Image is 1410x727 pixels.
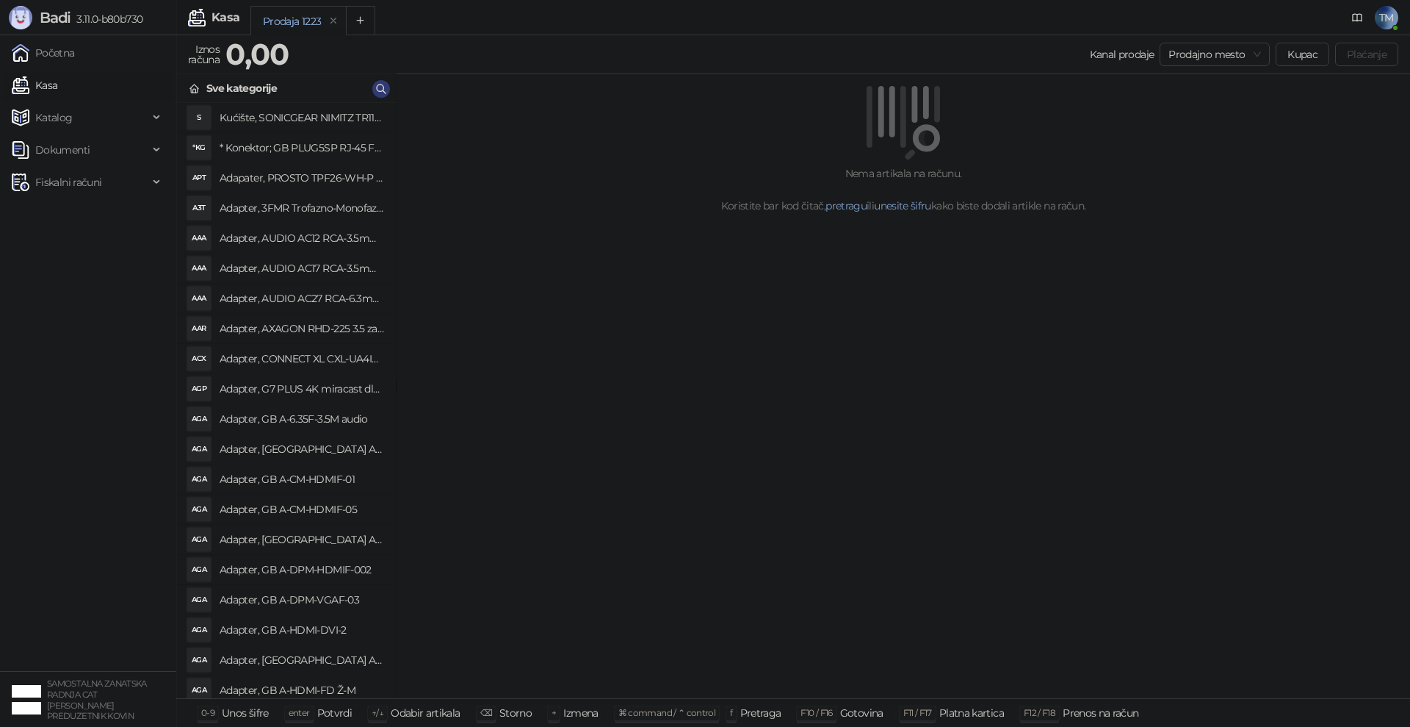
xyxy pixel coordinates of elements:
h4: Adapter, GB A-DPM-VGAF-03 [220,588,384,612]
button: Add tab [346,6,375,35]
a: Početna [12,38,75,68]
div: AGA [187,678,211,702]
div: APT [187,166,211,190]
div: Kasa [211,12,239,24]
span: F12 / F18 [1024,707,1055,718]
div: AAA [187,226,211,250]
img: Logo [9,6,32,29]
a: pretragu [825,199,867,212]
div: A3T [187,196,211,220]
img: 64x64-companyLogo-ae27db6e-dfce-48a1-b68e-83471bd1bffd.png [12,685,41,715]
h4: Adapter, GB A-HDMI-FD Ž-M [220,678,384,702]
div: AGA [187,558,211,581]
h4: Kućište, SONICGEAR NIMITZ TR1100 belo BEZ napajanja [220,106,384,129]
h4: Adapter, GB A-HDMI-DVI-2 [220,618,384,642]
span: F10 / F16 [800,707,832,718]
div: AGA [187,648,211,672]
div: Prodaja 1223 [263,13,321,29]
div: Platna kartica [939,703,1004,723]
span: enter [289,707,310,718]
div: AGP [187,377,211,401]
div: AAR [187,317,211,340]
h4: Adapter, AXAGON RHD-225 3.5 za 2x2.5 [220,317,384,340]
a: unesite šifru [874,199,931,212]
div: Prenos na račun [1063,703,1138,723]
strong: 0,00 [225,36,289,72]
h4: Adapter, [GEOGRAPHIC_DATA] A-CMU3-LAN-05 hub [220,528,384,551]
div: Pretraga [740,703,781,723]
span: ⌫ [480,707,492,718]
span: Katalog [35,103,73,132]
div: Gotovina [840,703,883,723]
span: 3.11.0-b80b730 [70,12,142,26]
button: remove [324,15,343,27]
small: SAMOSTALNA ZANATSKA RADNJA CAT [PERSON_NAME] PREDUZETNIK KOVIN [47,678,147,721]
div: AGA [187,407,211,431]
div: AGA [187,468,211,491]
div: Kanal prodaje [1090,46,1154,62]
h4: Adapater, PROSTO TPF26-WH-P razdelnik [220,166,384,190]
span: f [730,707,732,718]
h4: * Konektor; GB PLUG5SP RJ-45 FTP Kat.5 [220,136,384,160]
span: F11 / F17 [903,707,932,718]
div: AAA [187,287,211,310]
span: ⌘ command / ⌃ control [618,707,716,718]
span: 0-9 [201,707,214,718]
h4: Adapter, [GEOGRAPHIC_DATA] A-AC-UKEU-001 UK na EU 7.5A [220,437,384,461]
span: Badi [40,9,70,26]
button: Plaćanje [1335,43,1398,66]
h4: Adapter, CONNECT XL CXL-UA4IN1 putni univerzalni [220,347,384,370]
h4: Adapter, 3FMR Trofazno-Monofazni [220,196,384,220]
div: Storno [499,703,532,723]
span: TM [1375,6,1398,29]
div: AAA [187,257,211,280]
div: AGA [187,528,211,551]
div: AGA [187,588,211,612]
a: Kasa [12,71,57,100]
div: Nema artikala na računu. Koristite bar kod čitač, ili kako biste dodali artikle na račun. [414,165,1392,214]
h4: Adapter, AUDIO AC12 RCA-3.5mm mono [220,226,384,250]
div: AGA [187,437,211,461]
h4: Adapter, AUDIO AC27 RCA-6.3mm stereo [220,287,384,310]
span: Prodajno mesto [1168,43,1261,65]
div: Potvrdi [317,703,352,723]
div: Unos šifre [222,703,269,723]
h4: Adapter, GB A-DPM-HDMIF-002 [220,558,384,581]
span: Fiskalni računi [35,168,101,197]
div: ACX [187,347,211,370]
h4: Adapter, [GEOGRAPHIC_DATA] A-HDMI-FC Ž-M [220,648,384,672]
h4: Adapter, G7 PLUS 4K miracast dlna airplay za TV [220,377,384,401]
h4: Adapter, GB A-CM-HDMIF-05 [220,498,384,521]
a: Dokumentacija [1345,6,1369,29]
div: Iznos računa [185,40,223,69]
div: AGA [187,618,211,642]
button: Kupac [1276,43,1329,66]
h4: Adapter, AUDIO AC17 RCA-3.5mm stereo [220,257,384,280]
h4: Adapter, GB A-6.35F-3.5M audio [220,407,384,431]
span: ↑/↓ [372,707,383,718]
div: grid [177,103,396,698]
div: Izmena [563,703,598,723]
h4: Adapter, GB A-CM-HDMIF-01 [220,468,384,491]
div: AGA [187,498,211,521]
span: Dokumenti [35,135,90,165]
span: + [552,707,556,718]
div: Sve kategorije [206,80,277,96]
div: S [187,106,211,129]
div: Odabir artikala [391,703,460,723]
